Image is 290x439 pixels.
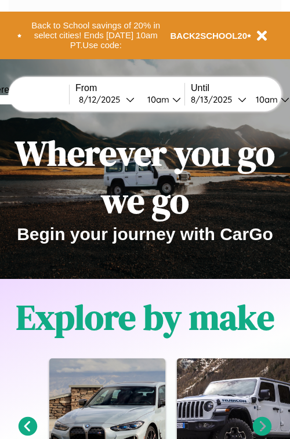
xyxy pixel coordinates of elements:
div: 8 / 12 / 2025 [79,94,126,105]
button: Back to School savings of 20% in select cities! Ends [DATE] 10am PT.Use code: [21,17,171,53]
button: 8/12/2025 [75,93,138,106]
label: From [75,83,184,93]
div: 10am [250,94,281,105]
div: 10am [142,94,172,105]
button: 10am [138,93,184,106]
div: 8 / 13 / 2025 [191,94,238,105]
h1: Explore by make [16,293,274,341]
b: BACK2SCHOOL20 [171,31,248,41]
